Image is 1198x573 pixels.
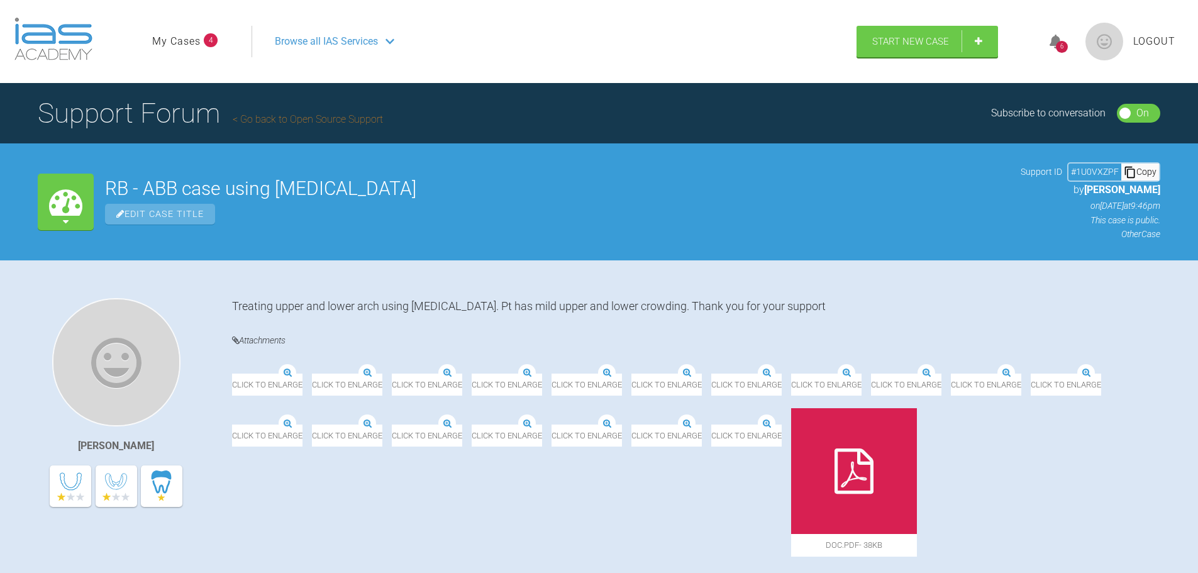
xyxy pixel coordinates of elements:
img: logo-light.3e3ef733.png [14,18,92,60]
div: Treating upper and lower arch using [MEDICAL_DATA]. Pt has mild upper and lower crowding. Thank y... [232,298,1160,314]
span: Click to enlarge [472,425,542,447]
span: Click to enlarge [392,374,462,396]
span: Click to enlarge [631,425,702,447]
img: profile.png [1085,23,1123,60]
h1: Support Forum [38,91,383,135]
div: [PERSON_NAME] [78,438,154,454]
div: On [1136,105,1149,121]
span: Support ID [1021,165,1062,179]
a: Go back to Open Source Support [233,113,383,125]
span: Click to enlarge [472,374,542,396]
span: Click to enlarge [312,374,382,396]
img: Matthew Gough [52,298,180,426]
a: Start New Case [857,26,998,57]
span: Browse all IAS Services [275,33,378,50]
span: Click to enlarge [951,374,1021,396]
div: Copy [1121,164,1159,180]
span: Click to enlarge [232,425,302,447]
p: by [1021,182,1160,198]
div: 6 [1056,41,1068,53]
span: Click to enlarge [711,374,782,396]
span: Click to enlarge [552,374,622,396]
a: My Cases [152,33,201,50]
span: doc.pdf - 38KB [791,534,917,556]
p: on [DATE] at 9:46pm [1021,199,1160,213]
span: [PERSON_NAME] [1084,184,1160,196]
h2: RB - ABB case using [MEDICAL_DATA] [105,179,1009,198]
span: Click to enlarge [631,374,702,396]
span: Click to enlarge [232,374,302,396]
a: Logout [1133,33,1175,50]
p: This case is public. [1021,213,1160,227]
div: # 1U0VXZPF [1068,165,1121,179]
span: Edit Case Title [105,204,215,225]
span: Click to enlarge [791,374,862,396]
span: Click to enlarge [1031,374,1101,396]
span: Click to enlarge [711,425,782,447]
span: 4 [204,33,218,47]
h4: Attachments [232,333,1160,348]
p: Other Case [1021,227,1160,241]
span: Start New Case [872,36,949,47]
span: Click to enlarge [312,425,382,447]
span: Click to enlarge [392,425,462,447]
div: Subscribe to conversation [991,105,1106,121]
span: Click to enlarge [552,425,622,447]
span: Click to enlarge [871,374,941,396]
